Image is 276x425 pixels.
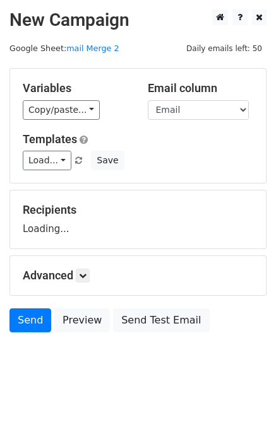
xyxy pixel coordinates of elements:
[54,308,110,332] a: Preview
[182,44,267,53] a: Daily emails left: 50
[23,81,129,95] h5: Variables
[23,269,253,282] h5: Advanced
[9,308,51,332] a: Send
[23,132,77,146] a: Templates
[91,151,124,170] button: Save
[148,81,254,95] h5: Email column
[23,203,253,236] div: Loading...
[66,44,119,53] a: mail Merge 2
[23,203,253,217] h5: Recipients
[23,100,100,120] a: Copy/paste...
[182,42,267,55] span: Daily emails left: 50
[113,308,209,332] a: Send Test Email
[9,9,267,31] h2: New Campaign
[23,151,71,170] a: Load...
[9,44,119,53] small: Google Sheet:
